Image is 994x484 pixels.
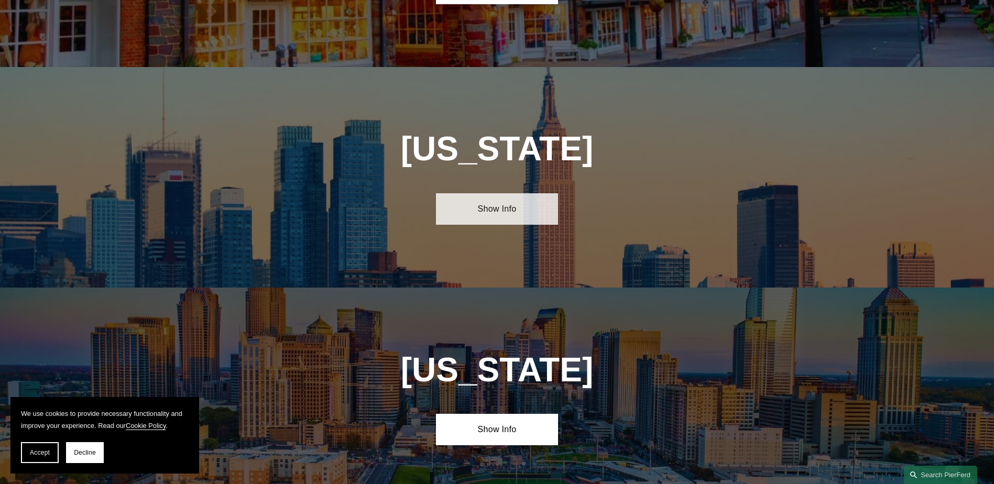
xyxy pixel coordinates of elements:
[344,130,650,168] h1: [US_STATE]
[66,442,104,463] button: Decline
[21,408,189,432] p: We use cookies to provide necessary functionality and improve your experience. Read our .
[436,414,558,445] a: Show Info
[30,449,50,456] span: Accept
[126,422,166,430] a: Cookie Policy
[10,397,199,474] section: Cookie banner
[21,442,59,463] button: Accept
[74,449,96,456] span: Decline
[904,466,977,484] a: Search this site
[436,193,558,225] a: Show Info
[344,351,650,389] h1: [US_STATE]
